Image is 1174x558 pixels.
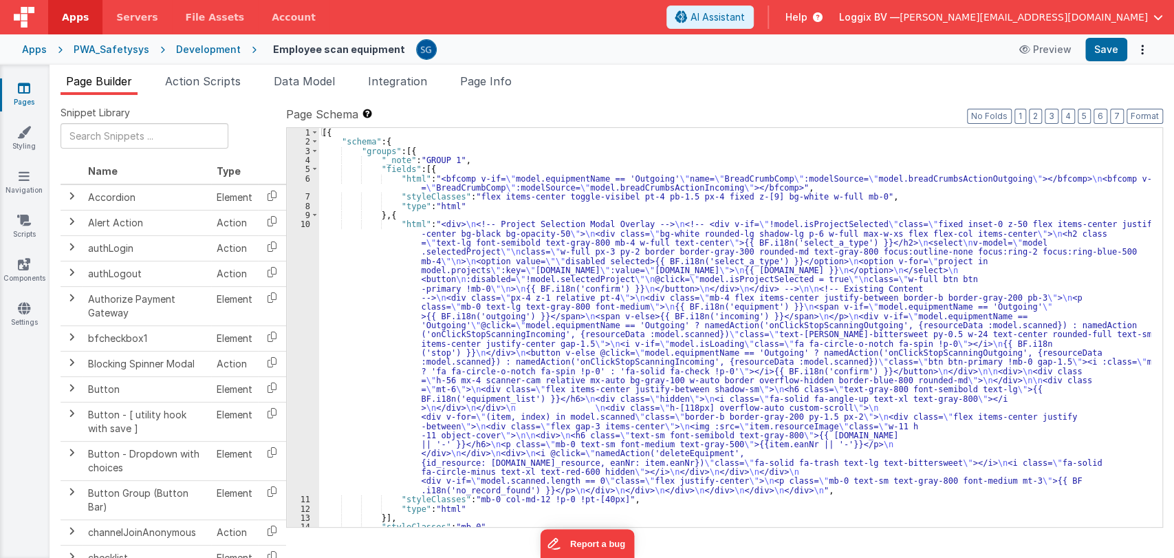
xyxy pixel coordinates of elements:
[83,519,211,545] td: channelJoinAnonymous
[211,402,258,441] td: Element
[211,210,258,235] td: Action
[211,325,258,351] td: Element
[83,261,211,286] td: authLogout
[1110,109,1124,124] button: 7
[83,210,211,235] td: Alert Action
[211,184,258,211] td: Element
[540,529,634,558] iframe: Marker.io feedback button
[83,286,211,325] td: Authorize Payment Gateway
[287,155,319,164] div: 4
[211,235,258,261] td: Action
[211,519,258,545] td: Action
[61,106,130,120] span: Snippet Library
[1133,40,1152,59] button: Options
[116,10,157,24] span: Servers
[287,137,319,146] div: 2
[83,325,211,351] td: bfcheckbox1
[460,74,512,88] span: Page Info
[1078,109,1091,124] button: 5
[62,10,89,24] span: Apps
[88,165,118,177] span: Name
[83,402,211,441] td: Button - [ utility hook with save ]
[66,74,132,88] span: Page Builder
[287,174,319,193] div: 6
[785,10,807,24] span: Help
[165,74,241,88] span: Action Scripts
[211,480,258,519] td: Element
[287,504,319,513] div: 12
[839,10,900,24] span: Loggix BV —
[1094,109,1107,124] button: 6
[287,495,319,504] div: 11
[967,109,1012,124] button: No Folds
[900,10,1148,24] span: [PERSON_NAME][EMAIL_ADDRESS][DOMAIN_NAME]
[1014,109,1026,124] button: 1
[287,202,319,211] div: 8
[1045,109,1058,124] button: 3
[417,40,436,59] img: 385c22c1e7ebf23f884cbf6fb2c72b80
[1029,109,1042,124] button: 2
[273,44,405,54] h4: Employee scan equipment
[368,74,427,88] span: Integration
[83,441,211,480] td: Button - Dropdown with choices
[666,6,754,29] button: AI Assistant
[211,286,258,325] td: Element
[691,10,745,24] span: AI Assistant
[83,480,211,519] td: Button Group (Button Bar)
[211,376,258,402] td: Element
[1061,109,1075,124] button: 4
[274,74,335,88] span: Data Model
[839,10,1163,24] button: Loggix BV — [PERSON_NAME][EMAIL_ADDRESS][DOMAIN_NAME]
[217,165,241,177] span: Type
[211,351,258,376] td: Action
[22,43,47,56] div: Apps
[1127,109,1163,124] button: Format
[176,43,241,56] div: Development
[83,351,211,376] td: Blocking Spinner Modal
[1085,38,1127,61] button: Save
[287,513,319,522] div: 13
[74,43,149,56] div: PWA_Safetysys
[1011,39,1080,61] button: Preview
[287,128,319,137] div: 1
[61,123,228,149] input: Search Snippets ...
[211,441,258,480] td: Element
[83,376,211,402] td: Button
[211,261,258,286] td: Action
[186,10,245,24] span: File Assets
[287,147,319,155] div: 3
[287,192,319,201] div: 7
[287,219,319,495] div: 10
[287,211,319,219] div: 9
[83,184,211,211] td: Accordion
[287,164,319,173] div: 5
[287,522,319,531] div: 14
[83,235,211,261] td: authLogin
[286,106,358,122] span: Page Schema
